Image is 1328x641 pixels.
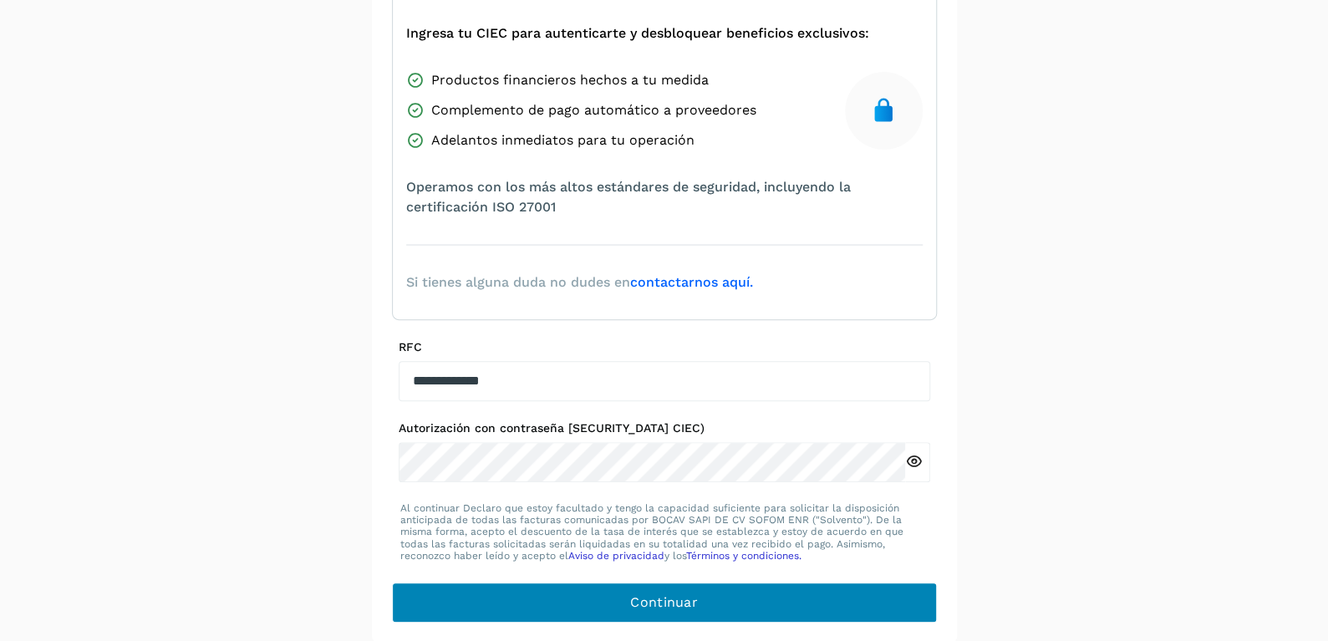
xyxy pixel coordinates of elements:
button: Continuar [392,582,937,623]
span: Operamos con los más altos estándares de seguridad, incluyendo la certificación ISO 27001 [406,177,923,217]
span: Continuar [630,593,698,612]
a: Aviso de privacidad [568,550,664,562]
span: Complemento de pago automático a proveedores [431,100,756,120]
span: Si tienes alguna duda no dudes en [406,272,753,293]
a: Términos y condiciones. [686,550,801,562]
a: contactarnos aquí. [630,274,753,290]
img: secure [870,97,897,124]
span: Ingresa tu CIEC para autenticarte y desbloquear beneficios exclusivos: [406,23,869,43]
span: Adelantos inmediatos para tu operación [431,130,695,150]
p: Al continuar Declaro que estoy facultado y tengo la capacidad suficiente para solicitar la dispos... [400,502,929,562]
label: Autorización con contraseña [SECURITY_DATA] CIEC) [399,421,930,435]
label: RFC [399,340,930,354]
span: Productos financieros hechos a tu medida [431,70,709,90]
